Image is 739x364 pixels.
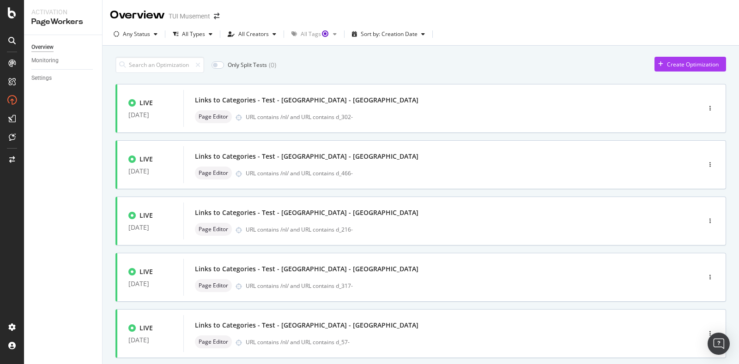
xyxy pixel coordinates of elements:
div: Links to Categories - Test - [GEOGRAPHIC_DATA] - [GEOGRAPHIC_DATA] [195,208,418,217]
div: URL contains /nl/ and URL contains d_216- [246,226,661,233]
div: All Types [182,31,205,37]
div: arrow-right-arrow-left [214,13,219,19]
div: Overview [31,42,54,52]
button: All TagsTooltip anchor [288,27,340,42]
div: neutral label [195,335,232,348]
button: Create Optimization [654,57,726,72]
div: [DATE] [128,167,172,175]
div: neutral label [195,110,232,123]
input: Search an Optimization [115,57,204,73]
div: [DATE] [128,280,172,287]
div: [DATE] [128,336,172,344]
span: Page Editor [199,114,228,119]
div: Overview [110,7,165,23]
div: LIVE [139,155,153,164]
div: Settings [31,73,52,83]
div: URL contains /nl/ and URL contains d_317- [246,282,661,290]
div: Only Split Tests [228,61,267,69]
span: Page Editor [199,170,228,176]
div: URL contains /nl/ and URL contains d_57- [246,338,661,346]
div: Sort by: Creation Date [361,31,418,37]
div: neutral label [195,279,232,292]
div: neutral label [195,167,232,179]
div: LIVE [139,323,153,333]
button: All Creators [224,27,280,42]
button: All Types [169,27,216,42]
div: Tooltip anchor [321,30,329,38]
div: Links to Categories - Test - [GEOGRAPHIC_DATA] - [GEOGRAPHIC_DATA] [195,264,418,274]
div: Activation [31,7,95,17]
div: Create Optimization [667,60,719,68]
div: Links to Categories - Test - [GEOGRAPHIC_DATA] - [GEOGRAPHIC_DATA] [195,95,418,105]
div: Links to Categories - Test - [GEOGRAPHIC_DATA] - [GEOGRAPHIC_DATA] [195,321,418,330]
div: [DATE] [128,111,172,119]
div: URL contains /nl/ and URL contains d_302- [246,113,661,121]
div: Links to Categories - Test - [GEOGRAPHIC_DATA] - [GEOGRAPHIC_DATA] [195,152,418,161]
div: TUI Musement [169,12,210,21]
div: URL contains /nl/ and URL contains d_466- [246,169,661,177]
div: LIVE [139,211,153,220]
div: Any Status [123,31,150,37]
div: [DATE] [128,224,172,231]
a: Monitoring [31,56,96,66]
button: Sort by: Creation Date [348,27,429,42]
div: Monitoring [31,56,59,66]
div: All Tags [301,31,329,37]
div: Open Intercom Messenger [708,333,730,355]
span: Page Editor [199,283,228,288]
div: ( 0 ) [269,60,276,70]
a: Overview [31,42,96,52]
span: Page Editor [199,227,228,232]
div: LIVE [139,98,153,107]
span: Page Editor [199,339,228,345]
a: Settings [31,73,96,83]
button: Any Status [110,27,161,42]
div: PageWorkers [31,17,95,27]
div: All Creators [238,31,269,37]
div: neutral label [195,223,232,236]
div: LIVE [139,267,153,276]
